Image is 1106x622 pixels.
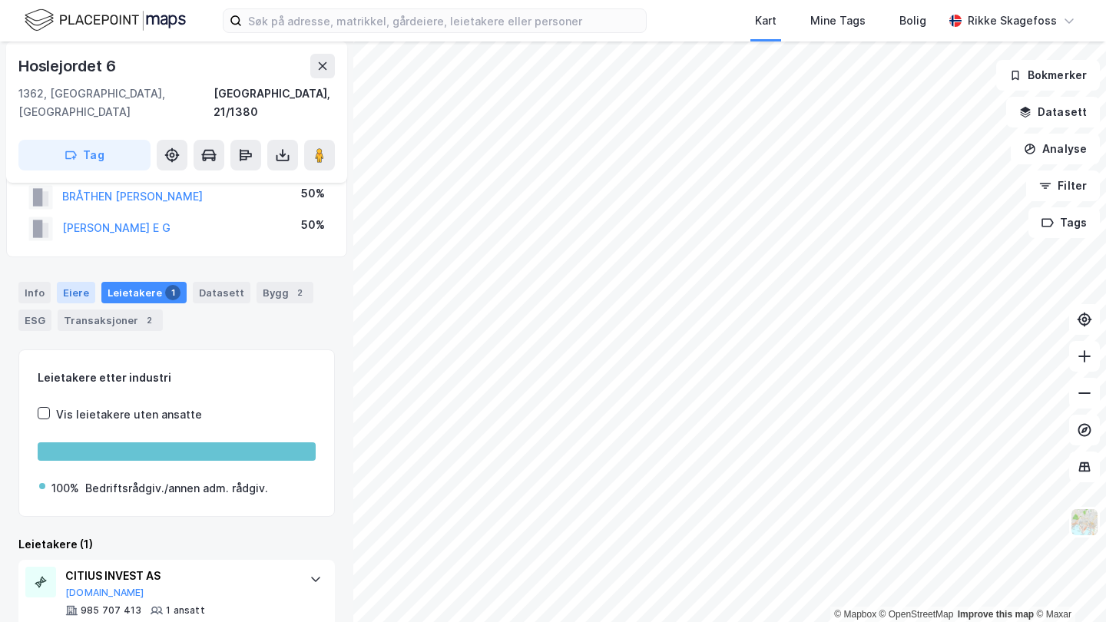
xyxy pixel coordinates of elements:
div: 2 [292,285,307,300]
button: Bokmerker [996,60,1100,91]
div: Rikke Skagefoss [968,12,1057,30]
div: Datasett [193,282,250,303]
img: Z [1070,508,1099,537]
div: Info [18,282,51,303]
div: Kart [755,12,777,30]
div: Kontrollprogram for chat [1029,548,1106,622]
div: 1 ansatt [166,604,205,617]
div: [GEOGRAPHIC_DATA], 21/1380 [214,84,335,121]
div: 100% [51,479,79,498]
div: Bolig [899,12,926,30]
div: Transaksjoner [58,309,163,331]
div: Leietakere [101,282,187,303]
button: Filter [1026,170,1100,201]
div: Mine Tags [810,12,866,30]
button: Datasett [1006,97,1100,127]
div: Leietakere etter industri [38,369,316,387]
div: CITIUS INVEST AS [65,567,294,585]
button: [DOMAIN_NAME] [65,587,144,599]
div: 1362, [GEOGRAPHIC_DATA], [GEOGRAPHIC_DATA] [18,84,214,121]
div: Vis leietakere uten ansatte [56,405,202,424]
a: OpenStreetMap [879,609,954,620]
div: Bedriftsrådgiv./annen adm. rådgiv. [85,479,268,498]
input: Søk på adresse, matrikkel, gårdeiere, leietakere eller personer [242,9,646,32]
a: Improve this map [958,609,1034,620]
a: Mapbox [834,609,876,620]
div: ESG [18,309,51,331]
div: 1 [165,285,180,300]
div: 50% [301,184,325,203]
div: Hoslejordet 6 [18,54,118,78]
div: Eiere [57,282,95,303]
button: Analyse [1011,134,1100,164]
div: 50% [301,216,325,234]
div: Bygg [257,282,313,303]
button: Tag [18,140,151,170]
div: Leietakere (1) [18,535,335,554]
img: logo.f888ab2527a4732fd821a326f86c7f29.svg [25,7,186,34]
button: Tags [1028,207,1100,238]
div: 2 [141,313,157,328]
div: 985 707 413 [81,604,141,617]
iframe: Chat Widget [1029,548,1106,622]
